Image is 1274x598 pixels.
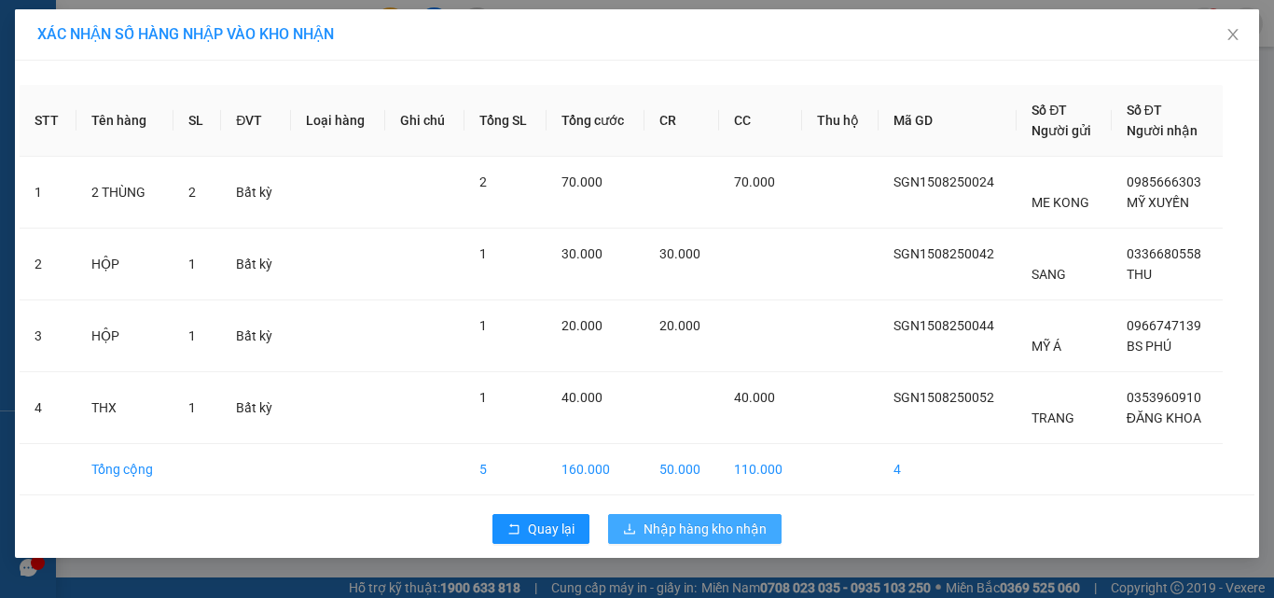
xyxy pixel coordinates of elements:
td: HỘP [76,300,173,372]
th: STT [20,85,76,157]
td: HỘP [76,229,173,300]
span: Số ĐT [1127,103,1162,118]
td: 3 [20,300,76,372]
span: ĐĂNG KHOA [1127,410,1201,425]
span: Người nhận [1127,123,1198,138]
span: MỸ Á [1032,339,1061,354]
button: Close [1207,9,1259,62]
td: 1 [20,157,76,229]
th: CR [644,85,720,157]
th: Thu hộ [802,85,879,157]
div: 0919598277 [121,80,311,106]
button: rollbackQuay lại [492,514,589,544]
span: XÁC NHẬN SỐ HÀNG NHẬP VÀO KHO NHẬN [37,25,334,43]
td: THX [76,372,173,444]
span: 0353960910 [1127,390,1201,405]
span: 1 [479,318,487,333]
span: Nhận: [121,16,166,35]
span: 30.000 [561,246,602,261]
span: SGN1508250052 [893,390,994,405]
span: 40.000 [734,390,775,405]
div: 20.000 [118,118,312,144]
th: Tên hàng [76,85,173,157]
td: 2 THÙNG [76,157,173,229]
td: Bất kỳ [221,157,291,229]
div: Trà Cú [16,16,108,38]
div: [GEOGRAPHIC_DATA] [121,16,311,58]
span: ME KONG [1032,195,1089,210]
span: 1 [479,390,487,405]
span: 70.000 [561,174,602,189]
th: Ghi chú [385,85,464,157]
span: Nhập hàng kho nhận [644,519,767,539]
span: 30.000 [659,246,700,261]
span: CC : [118,122,145,142]
th: CC [719,85,802,157]
span: 1 [188,257,196,271]
span: rollback [507,522,520,537]
td: 160.000 [547,444,644,495]
td: Bất kỳ [221,300,291,372]
td: 110.000 [719,444,802,495]
span: 2 [479,174,487,189]
span: 70.000 [734,174,775,189]
td: Bất kỳ [221,372,291,444]
th: Loại hàng [291,85,385,157]
span: 40.000 [561,390,602,405]
span: SGN1508250042 [893,246,994,261]
span: 0966747139 [1127,318,1201,333]
span: 0985666303 [1127,174,1201,189]
span: Số ĐT [1032,103,1067,118]
td: 2 [20,229,76,300]
span: MỸ XUYẾN [1127,195,1189,210]
span: 20.000 [659,318,700,333]
th: SL [173,85,221,157]
span: 2 [188,185,196,200]
td: 4 [879,444,1017,495]
span: 20.000 [561,318,602,333]
span: close [1226,27,1240,42]
span: Gửi: [16,18,45,37]
span: Quay lại [528,519,575,539]
td: 4 [20,372,76,444]
span: 0336680558 [1127,246,1201,261]
th: Tổng cước [547,85,644,157]
span: Người gửi [1032,123,1091,138]
span: TRANG [1032,410,1074,425]
span: SANG [1032,267,1066,282]
span: 1 [188,328,196,343]
span: 1 [479,246,487,261]
span: SGN1508250024 [893,174,994,189]
span: SGN1508250044 [893,318,994,333]
td: Tổng cộng [76,444,173,495]
span: BS PHÚ [1127,339,1171,354]
th: Mã GD [879,85,1017,157]
td: 50.000 [644,444,720,495]
span: 1 [188,400,196,415]
button: downloadNhập hàng kho nhận [608,514,782,544]
td: 5 [464,444,547,495]
span: download [623,522,636,537]
th: ĐVT [221,85,291,157]
td: Bất kỳ [221,229,291,300]
span: THU [1127,267,1152,282]
th: Tổng SL [464,85,547,157]
div: [PERSON_NAME] [121,58,311,80]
